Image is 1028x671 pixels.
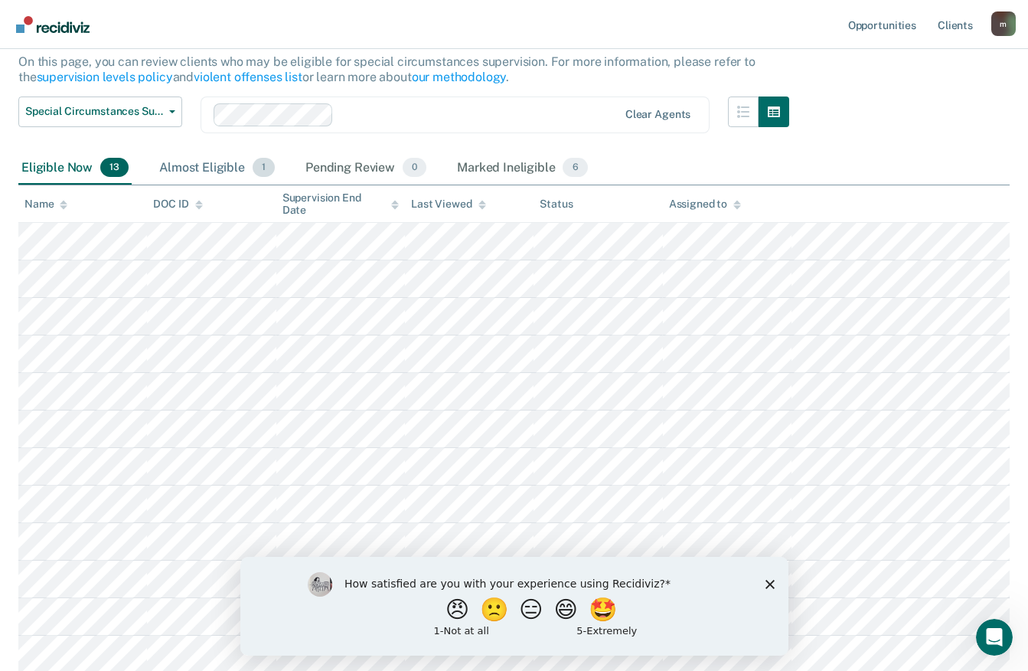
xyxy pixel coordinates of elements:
img: Recidiviz [16,16,90,33]
a: our methodology [412,70,507,84]
span: 0 [403,158,426,178]
div: Assigned to [669,198,741,211]
div: Status [540,198,573,211]
button: Profile dropdown button [991,11,1016,36]
a: violent offenses list [194,70,302,84]
iframe: Survey by Kim from Recidiviz [240,557,788,656]
div: Supervision End Date [282,191,399,218]
div: Eligible Now13 [18,152,132,185]
div: Last Viewed [411,198,485,211]
span: 6 [563,158,587,178]
iframe: Intercom live chat [976,619,1013,656]
span: Special Circumstances Supervision [25,105,163,118]
div: Pending Review0 [302,152,429,185]
div: Clear agents [625,108,690,121]
span: 13 [100,158,129,178]
div: m [991,11,1016,36]
div: Marked Ineligible6 [454,152,591,185]
a: supervision levels policy [37,70,173,84]
div: DOC ID [153,198,202,211]
div: Name [24,198,67,211]
div: Almost Eligible1 [156,152,278,185]
button: Special Circumstances Supervision [18,97,182,127]
span: 1 [253,158,275,178]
